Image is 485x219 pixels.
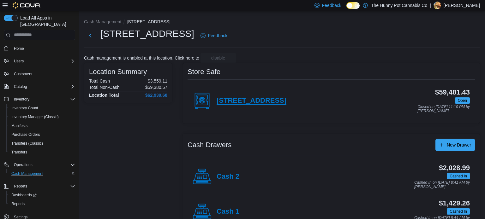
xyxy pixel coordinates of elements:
span: Catalog [14,84,27,89]
a: Purchase Orders [9,131,43,138]
button: Inventory [11,95,32,103]
button: Operations [1,160,78,169]
p: | [430,2,431,9]
span: Operations [14,162,33,167]
span: Dashboards [11,193,37,198]
span: Home [11,44,75,52]
h6: Total Non-Cash [89,85,120,90]
h3: $1,429.26 [439,199,470,207]
span: Operations [11,161,75,169]
nav: An example of EuiBreadcrumbs [84,19,480,26]
button: Purchase Orders [6,130,78,139]
h4: Cash 2 [217,173,239,181]
span: Cashed In [447,173,470,179]
span: Customers [14,72,32,77]
button: Reports [6,199,78,208]
span: New Drawer [447,142,471,148]
span: Cash Management [9,170,75,177]
a: Reports [9,200,27,208]
span: Transfers [11,150,27,155]
h4: $62,939.68 [145,93,167,98]
button: Operations [11,161,35,169]
span: Cash Management [11,171,43,176]
span: Open [458,98,467,103]
h3: Store Safe [188,68,220,76]
p: $59,380.57 [145,85,167,90]
span: Reports [11,201,25,206]
button: New Drawer [435,139,475,151]
button: Manifests [6,121,78,130]
a: Cash Management [9,170,46,177]
h4: Cash 1 [217,208,239,216]
span: Purchase Orders [9,131,75,138]
a: Inventory Manager (Classic) [9,113,61,121]
span: Manifests [9,122,75,130]
p: Closed on [DATE] 11:10 PM by [PERSON_NAME] [417,105,470,113]
span: Inventory Manager (Classic) [11,114,59,119]
span: Cashed In [450,209,467,214]
button: Catalog [1,82,78,91]
p: [PERSON_NAME] [444,2,480,9]
h4: Location Total [89,93,119,98]
button: Customers [1,69,78,78]
span: Purchase Orders [11,132,40,137]
img: Cova [13,2,41,9]
span: Transfers [9,148,75,156]
input: Dark Mode [346,2,360,9]
span: Inventory Count [9,104,75,112]
span: Catalog [11,83,75,90]
h6: Total Cash [89,78,110,84]
span: Reports [14,184,27,189]
button: Inventory Count [6,104,78,112]
button: Reports [1,182,78,191]
button: Inventory [1,95,78,104]
a: Feedback [198,29,230,42]
a: Transfers [9,148,30,156]
a: Inventory Count [9,104,41,112]
button: Home [1,44,78,53]
a: Manifests [9,122,30,130]
p: Cash management is enabled at this location. Click here to [84,55,199,61]
span: Home [14,46,24,51]
span: Users [14,59,24,64]
h3: Cash Drawers [188,141,231,149]
span: Feedback [208,32,227,39]
span: Feedback [322,2,341,9]
span: Inventory [11,95,75,103]
span: Cashed In [447,208,470,215]
a: Home [11,45,27,52]
span: Cashed In [450,173,467,179]
span: Manifests [11,123,27,128]
span: Load All Apps in [GEOGRAPHIC_DATA] [18,15,75,27]
a: Transfers (Classic) [9,140,45,147]
button: Users [11,57,26,65]
button: Transfers (Classic) [6,139,78,148]
p: Cashed In on [DATE] 8:41 AM by [PERSON_NAME] [414,181,470,189]
button: Next [84,29,97,42]
span: Inventory Manager (Classic) [9,113,75,121]
button: [STREET_ADDRESS] [127,19,170,24]
a: Dashboards [6,191,78,199]
span: Users [11,57,75,65]
span: Reports [11,182,75,190]
span: Dashboards [9,191,75,199]
h4: [STREET_ADDRESS] [217,97,286,105]
button: Cash Management [84,19,121,24]
h3: Location Summary [89,68,147,76]
span: Inventory [14,97,29,102]
p: $3,559.11 [148,78,167,84]
h3: $2,028.99 [439,164,470,172]
h3: $59,481.43 [435,89,470,96]
button: Cash Management [6,169,78,178]
span: disable [211,55,225,61]
a: Customers [11,70,35,78]
span: Transfers (Classic) [9,140,75,147]
span: Open [455,97,470,104]
p: The Hunny Pot Cannabis Co [371,2,427,9]
span: Customers [11,70,75,78]
span: Inventory Count [11,106,38,111]
button: Transfers [6,148,78,157]
span: Reports [9,200,75,208]
span: Transfers (Classic) [11,141,43,146]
